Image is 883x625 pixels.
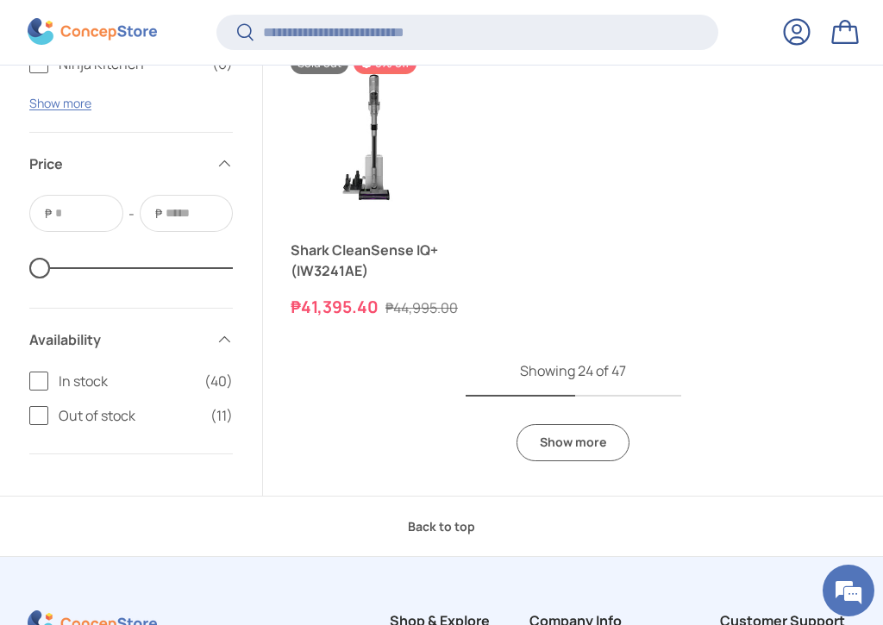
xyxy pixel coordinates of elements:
[29,153,205,174] span: Price
[204,371,233,391] span: (40)
[283,9,324,50] div: Minimize live chat window
[517,424,629,461] a: Show more
[153,204,164,222] span: ₱
[59,371,194,391] span: In stock
[210,405,233,426] span: (11)
[291,53,460,222] a: Shark CleanSense IQ+ (IW3241AE)
[291,240,460,281] a: Shark CleanSense IQ+ (IW3241AE)
[253,491,313,514] em: Submit
[29,133,233,195] summary: Price
[291,53,460,222] img: shark-cleansense-iq+-cordless-vacuum-cleaner-full-view-concepstore
[29,309,233,371] summary: Availability
[29,95,91,111] button: Show more
[90,97,290,119] div: Leave a message
[28,19,157,46] img: ConcepStore
[43,204,53,222] span: ₱
[291,360,855,461] nav: Pagination
[59,405,200,426] span: Out of stock
[36,197,301,371] span: We are offline. Please leave us a message.
[128,203,135,224] span: -
[29,329,205,350] span: Availability
[520,361,626,380] span: Showing 24 of 47
[9,430,329,491] textarea: Type your message and click 'Submit'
